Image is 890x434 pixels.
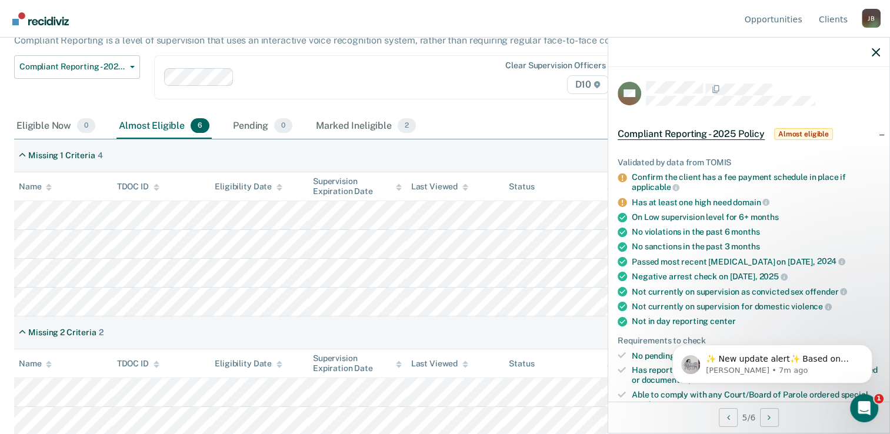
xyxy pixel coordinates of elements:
iframe: Intercom live chat [850,394,878,422]
span: months [731,242,759,251]
div: Name [19,182,52,192]
span: 1 [874,394,884,403]
div: Confirm the client has a fee payment schedule in place if applicable [632,172,880,192]
div: Compliant Reporting - 2025 PolicyAlmost eligible [608,115,889,153]
div: TDOC ID [117,359,159,369]
span: documented) [642,375,691,385]
div: Able to comply with any Court/Board of Parole ordered special [632,390,880,410]
button: Previous Opportunity [719,408,738,427]
span: 0 [274,118,292,133]
p: Compliant Reporting is a level of supervision that uses an interactive voice recognition system, ... [14,35,639,46]
div: Missing 2 Criteria [28,328,96,338]
div: Passed most recent [MEDICAL_DATA] on [DATE], [632,256,880,267]
div: Eligible Now [14,113,98,139]
span: Compliant Reporting - 2025 Policy [618,128,765,140]
div: Name [19,359,52,369]
span: center [710,316,735,326]
div: Eligibility Date [215,182,282,192]
div: No pending felony [632,350,880,361]
span: 0 [77,118,95,133]
div: Has reported as instructed for the past 3 months (unless excused or [632,365,880,385]
div: J B [862,9,881,28]
span: offender [805,287,848,296]
div: Last Viewed [411,359,468,369]
span: 2 [398,118,416,133]
div: Clear supervision officers [505,61,605,71]
span: D10 [567,75,608,94]
div: Has at least one high need domain [632,197,880,208]
div: Assigned to [607,182,662,192]
div: Supervision Expiration Date [313,353,402,373]
span: violence [791,302,832,311]
p: Message from Kim, sent 7m ago [51,45,203,56]
div: No violations in the past 6 [632,227,880,237]
div: Supervision Expiration Date [313,176,402,196]
div: 2 [99,328,104,338]
div: 5 / 6 [608,402,889,433]
span: ✨ New update alert✨ Based on your feedback, we've made a few updates we wanted to share. 1. We ha... [51,34,202,266]
div: Validated by data from TOMIS [618,158,880,168]
button: Profile dropdown button [862,9,881,28]
div: Marked Ineligible [314,113,418,139]
div: Not currently on supervision for domestic [632,301,880,312]
div: Negative arrest check on [DATE], [632,271,880,282]
div: Last Viewed [411,182,468,192]
div: 4 [98,151,103,161]
div: Not currently on supervision as convicted sex [632,286,880,297]
span: 6 [191,118,209,133]
span: 2025 [759,272,787,281]
div: Missing 1 Criteria [28,151,95,161]
span: Compliant Reporting - 2025 Policy [19,62,125,72]
span: months [731,227,759,236]
span: Almost eligible [774,128,833,140]
div: Pending [231,113,295,139]
div: Status [509,359,534,369]
div: No sanctions in the past 3 [632,242,880,252]
img: Recidiviz [12,12,69,25]
div: On Low supervision level for 6+ [632,212,880,222]
span: 2024 [817,256,845,266]
div: Almost Eligible [116,113,212,139]
span: conditions [632,400,672,409]
div: Assigned to [607,359,662,369]
div: TDOC ID [117,182,159,192]
div: Eligibility Date [215,359,282,369]
div: Not in day reporting [632,316,880,326]
iframe: Intercom notifications message [655,320,890,402]
div: Status [509,182,534,192]
span: months [751,212,779,222]
div: Requirements to check [618,336,880,346]
button: Next Opportunity [760,408,779,427]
